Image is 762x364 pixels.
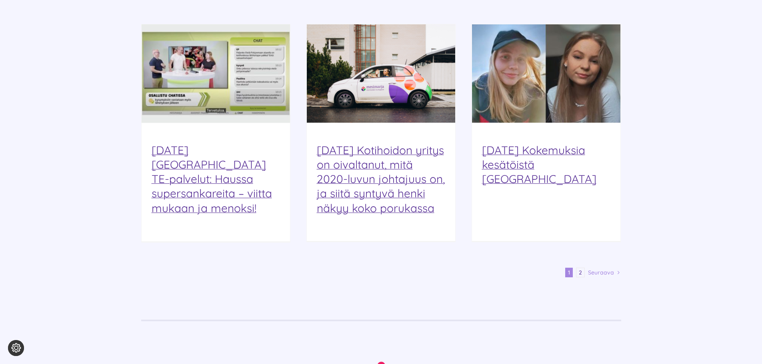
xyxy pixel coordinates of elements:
[152,143,272,215] a: [DATE] [GEOGRAPHIC_DATA] TE-palvelut: Haussa supersankareita – viitta mukaan ja menoksi!
[588,267,614,278] a: Seuraava
[472,24,620,123] img: Kesätyöntekijät Emma ja Roosa
[142,24,290,123] img: Kuvakaappaus TE-palveluiden lähetyksestä
[317,143,445,215] a: [DATE] Kotihoidon yritys on oivaltanut, mitä 2020-luvun johtajuus on, ja siitä syntyvä henki näky...
[482,143,596,186] a: [DATE] Kokemuksia kesätöistä [GEOGRAPHIC_DATA]
[576,268,585,277] a: 2
[8,340,24,356] button: Evästeasetukset
[307,24,455,123] img: Mesimarjan työntekijä Mesimarjan autossa
[565,268,573,277] span: 1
